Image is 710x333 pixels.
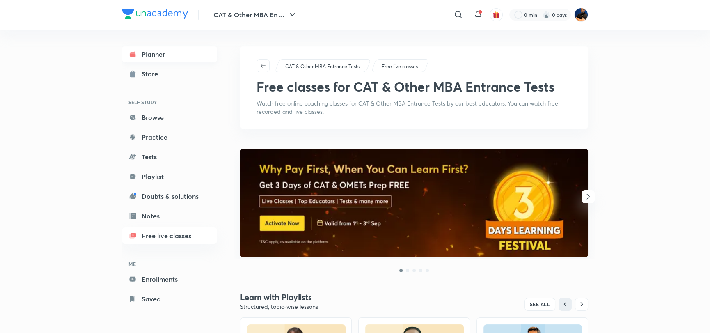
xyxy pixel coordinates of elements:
h6: ME [122,257,217,271]
h6: SELF STUDY [122,95,217,109]
a: Practice [122,129,217,145]
span: SEE ALL [530,301,550,307]
img: Company Logo [122,9,188,19]
a: Browse [122,109,217,126]
a: Saved [122,291,217,307]
a: Company Logo [122,9,188,21]
button: avatar [490,8,503,21]
button: CAT & Other MBA En ... [208,7,302,23]
h1: Free classes for CAT & Other MBA Entrance Tests [257,79,554,94]
img: avatar [492,11,500,18]
p: Watch free online coaching classes for CAT & Other MBA Entrance Tests by our best educators. You ... [257,99,572,116]
button: SEE ALL [524,298,556,311]
a: Notes [122,208,217,224]
a: CAT & Other MBA Entrance Tests [284,63,361,70]
img: banner [240,149,588,257]
a: Free live classes [122,227,217,244]
h4: Learn with Playlists [240,292,414,303]
a: Tests [122,149,217,165]
span: Support [32,7,54,13]
a: Free live classes [380,63,419,70]
a: banner [240,149,588,259]
a: Playlist [122,168,217,185]
a: Planner [122,46,217,62]
img: Saral Nashier [574,8,588,22]
p: CAT & Other MBA Entrance Tests [285,63,360,70]
img: streak [542,11,550,19]
p: Free live classes [382,63,418,70]
a: Store [122,66,217,82]
p: Structured, topic-wise lessons [240,303,414,311]
div: Store [142,69,163,79]
a: Doubts & solutions [122,188,217,204]
a: Enrollments [122,271,217,287]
